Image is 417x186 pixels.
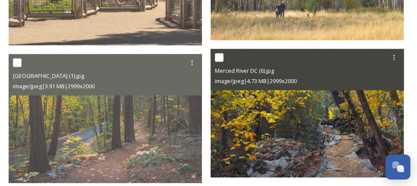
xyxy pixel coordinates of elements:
span: image/jpeg | 3.91 MB | 2999 x 2000 [13,82,95,90]
img: Merced River DC (6).jpg [211,49,404,178]
span: [GEOGRAPHIC_DATA] (1).jpg [13,72,84,80]
span: Merced River DC (6).jpg [215,67,274,74]
img: Southside Drive DC (1).jpg [9,54,202,183]
button: Open Chat [386,155,411,180]
span: image/jpeg | 4.73 MB | 2999 x 2000 [215,77,297,85]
